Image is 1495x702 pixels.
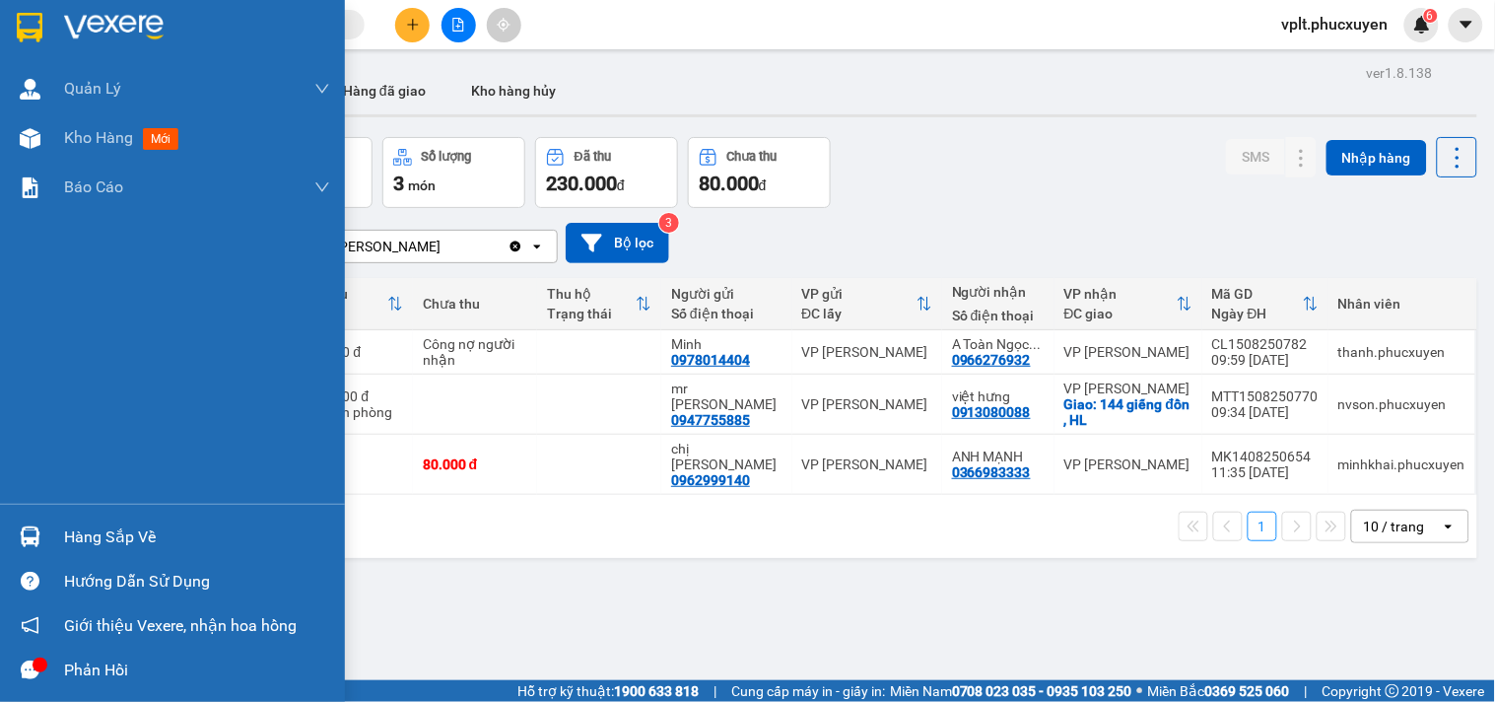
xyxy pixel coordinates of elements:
th: Toggle SortBy [537,278,661,330]
div: Số lượng [422,150,472,164]
div: VP [PERSON_NAME] [802,396,933,412]
div: 0978014404 [671,352,750,368]
span: | [714,680,716,702]
div: 0962999140 [671,472,750,488]
div: 0947755885 [671,412,750,428]
div: VP nhận [1064,286,1177,302]
div: Minh [671,336,781,352]
div: Chưa thu [423,296,527,312]
div: Ngày ĐH [1212,306,1303,321]
span: Hỗ trợ kỹ thuật: [517,680,699,702]
sup: 6 [1424,9,1438,23]
svg: Clear value [508,239,523,254]
div: HTTT [306,306,386,321]
span: ... [1030,336,1042,352]
sup: 3 [659,213,679,233]
div: 09:34 [DATE] [1212,404,1319,420]
div: Hướng dẫn sử dụng [64,567,330,597]
span: đ [759,177,767,193]
button: plus [395,8,430,42]
button: Chưa thu80.000đ [688,137,831,208]
th: Toggle SortBy [1202,278,1328,330]
div: CL1508250782 [1212,336,1319,352]
button: Hàng đã giao [327,67,442,114]
img: warehouse-icon [20,526,40,547]
div: minhkhai.phucxuyen [1338,456,1465,472]
span: 80.000 [699,172,759,195]
div: ĐC lấy [802,306,917,321]
span: copyright [1386,684,1399,698]
div: 0966276932 [952,352,1031,368]
img: warehouse-icon [20,79,40,100]
div: MK1408250654 [1212,449,1319,464]
span: file-add [451,18,465,32]
div: VP [PERSON_NAME] [1064,456,1192,472]
div: Hàng sắp về [64,523,330,552]
div: Số điện thoại [671,306,781,321]
input: Selected VP Loong Toòng. [442,237,444,256]
div: Đã thu [306,286,386,302]
div: Tại văn phòng [306,404,402,420]
span: down [314,179,330,195]
img: logo-vxr [17,13,42,42]
span: đ [617,177,625,193]
svg: open [1441,519,1457,534]
div: 80.000 đ [423,456,527,472]
div: Công nợ người nhận [423,336,521,368]
span: caret-down [1458,16,1475,34]
span: Miền Nam [890,680,1132,702]
span: plus [406,18,420,32]
div: nvson.phucxuyen [1338,396,1465,412]
button: Đã thu230.000đ [535,137,678,208]
span: Giới thiệu Vexere, nhận hoa hồng [64,613,297,638]
svg: open [529,239,545,254]
span: vplt.phucxuyen [1266,12,1404,36]
span: mới [143,128,178,150]
div: 0913080088 [952,404,1031,420]
button: file-add [442,8,476,42]
span: Cung cấp máy in - giấy in: [731,680,885,702]
img: warehouse-icon [20,128,40,149]
span: question-circle [21,572,39,591]
span: Miền Bắc [1148,680,1290,702]
button: 1 [1248,512,1277,541]
div: VP [PERSON_NAME] [1064,344,1192,360]
span: Quản Lý [64,76,121,101]
div: 10 / trang [1364,517,1425,536]
strong: 0708 023 035 - 0935 103 250 [952,683,1132,699]
th: Toggle SortBy [792,278,943,330]
span: 230.000 [546,172,617,195]
span: 6 [1427,9,1434,23]
span: Kho hàng [64,128,133,147]
div: Thu hộ [547,286,636,302]
div: A Toàn Ngọc Hà [952,336,1045,352]
button: Bộ lọc [566,223,669,263]
div: VP gửi [802,286,917,302]
div: Người gửi [671,286,781,302]
span: | [1305,680,1308,702]
div: 09:59 [DATE] [1212,352,1319,368]
button: Số lượng3món [382,137,525,208]
th: Toggle SortBy [1054,278,1202,330]
button: Nhập hàng [1326,140,1427,175]
div: 40.000 đ [306,344,402,360]
div: Số điện thoại [952,308,1045,323]
div: Chưa thu [727,150,778,164]
div: MTT1508250770 [1212,388,1319,404]
div: chị Linh [671,441,781,472]
div: Người nhận [952,284,1045,300]
span: notification [21,616,39,635]
div: VP [PERSON_NAME] [802,456,933,472]
div: Đã thu [575,150,611,164]
div: thanh.phucxuyen [1338,344,1465,360]
div: VP [PERSON_NAME] [802,344,933,360]
div: mr Huynh [671,381,781,412]
div: Giao: 144 giếng đồn , HL [1064,396,1192,428]
div: VP [PERSON_NAME] [314,237,441,256]
div: VP [PERSON_NAME] [1064,381,1192,396]
button: caret-down [1449,8,1483,42]
span: aim [497,18,510,32]
div: ĐC giao [1064,306,1177,321]
div: 0366983333 [952,464,1031,480]
div: Phản hồi [64,656,330,685]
